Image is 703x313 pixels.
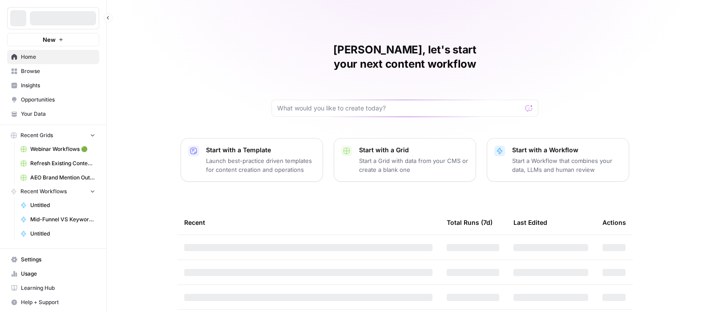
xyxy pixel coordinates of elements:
a: Opportunities [7,93,99,107]
button: Start with a TemplateLaunch best-practice driven templates for content creation and operations [181,138,323,182]
button: Recent Grids [7,129,99,142]
p: Start a Grid with data from your CMS or create a blank one [359,156,469,174]
a: AEO Brand Mention Outreach [16,171,99,185]
p: Start a Workflow that combines your data, LLMs and human review [512,156,622,174]
button: Start with a WorkflowStart a Workflow that combines your data, LLMs and human review [487,138,629,182]
a: Untitled [16,198,99,212]
div: Recent [184,210,432,235]
a: Webinar Workflows 🟢 [16,142,99,156]
button: New [7,33,99,46]
a: Untitled [16,227,99,241]
a: Mid-Funnel VS Keyword Research [16,212,99,227]
a: Refresh Existing Content (1) [16,156,99,171]
span: Help + Support [21,298,95,306]
a: Usage [7,267,99,281]
span: Settings [21,256,95,264]
a: Settings [7,252,99,267]
button: Help + Support [7,295,99,309]
span: Home [21,53,95,61]
span: Learning Hub [21,284,95,292]
button: Start with a GridStart a Grid with data from your CMS or create a blank one [334,138,476,182]
div: Actions [602,210,626,235]
span: Mid-Funnel VS Keyword Research [30,215,95,224]
span: Refresh Existing Content (1) [30,159,95,167]
span: Browse [21,67,95,75]
span: Opportunities [21,96,95,104]
span: AEO Brand Mention Outreach [30,174,95,182]
div: Last Edited [513,210,547,235]
a: Learning Hub [7,281,99,295]
span: Recent Grids [20,131,53,139]
span: New [43,35,56,44]
span: Recent Workflows [20,187,67,195]
span: Your Data [21,110,95,118]
a: Your Data [7,107,99,121]
a: Browse [7,64,99,78]
span: Usage [21,270,95,278]
span: Untitled [30,230,95,238]
span: Untitled [30,201,95,209]
span: Webinar Workflows 🟢 [30,145,95,153]
a: Home [7,50,99,64]
h1: [PERSON_NAME], let's start your next content workflow [271,43,538,71]
button: Recent Workflows [7,185,99,198]
a: Insights [7,78,99,93]
p: Start with a Grid [359,146,469,154]
p: Launch best-practice driven templates for content creation and operations [206,156,315,174]
span: Insights [21,81,95,89]
p: Start with a Template [206,146,315,154]
div: Total Runs (7d) [447,210,493,235]
p: Start with a Workflow [512,146,622,154]
input: What would you like to create today? [277,104,522,113]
